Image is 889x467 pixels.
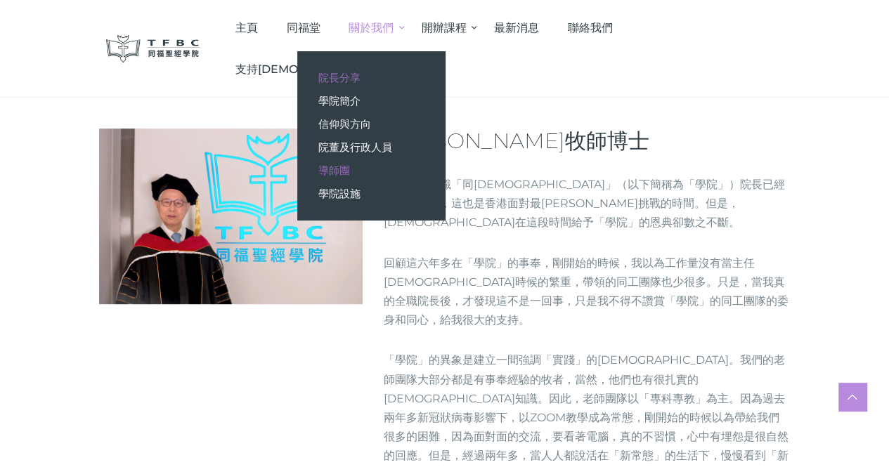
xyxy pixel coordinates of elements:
a: 信仰與方向 [297,112,445,136]
span: 學院簡介 [318,94,361,107]
span: 院董及行政人員 [318,140,392,154]
a: 最新消息 [480,7,554,48]
span: 院長分享 [318,71,361,84]
a: 院董及行政人員 [297,136,445,159]
a: 主頁 [221,7,272,48]
a: 聯絡我們 [553,7,627,48]
span: 開辦課程 [422,21,467,34]
a: 支持[DEMOGRAPHIC_DATA] [221,48,406,90]
p: 轉眼間我專職「同[DEMOGRAPHIC_DATA]」（以下簡稱為「學院」）院長已經超過六年多，這也是香港面對最[PERSON_NAME]挑戰的時間。但是，[DEMOGRAPHIC_DATA]在... [384,175,790,232]
a: Scroll to top [838,383,867,411]
a: 關於我們 [335,7,408,48]
a: 導師團 [297,159,445,182]
span: 學院設施 [318,187,361,200]
span: 同福堂 [286,21,320,34]
span: 主頁 [235,21,258,34]
span: 支持[DEMOGRAPHIC_DATA] [235,63,392,76]
span: 關於我們 [349,21,394,34]
a: 學院設施 [297,182,445,205]
span: [PERSON_NAME]牧師博士 [384,128,649,154]
a: 同福堂 [272,7,335,48]
a: 學院簡介 [297,89,445,112]
span: 信仰與方向 [318,117,371,131]
a: 開辦課程 [407,7,480,48]
a: 院長分享 [297,66,445,89]
img: 同福聖經學院 TFBC [106,35,200,63]
span: 導師團 [318,164,350,177]
span: 最新消息 [494,21,539,34]
span: 聯絡我們 [568,21,613,34]
p: 回顧這六年多在「學院」的事奉，剛開始的時候，我以為工作量沒有當主任[DEMOGRAPHIC_DATA]時候的繁重，帶領的同工團隊也少很多。只是，當我真的全職院長後，才發現這不是一回事，只是我不得... [384,254,790,330]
